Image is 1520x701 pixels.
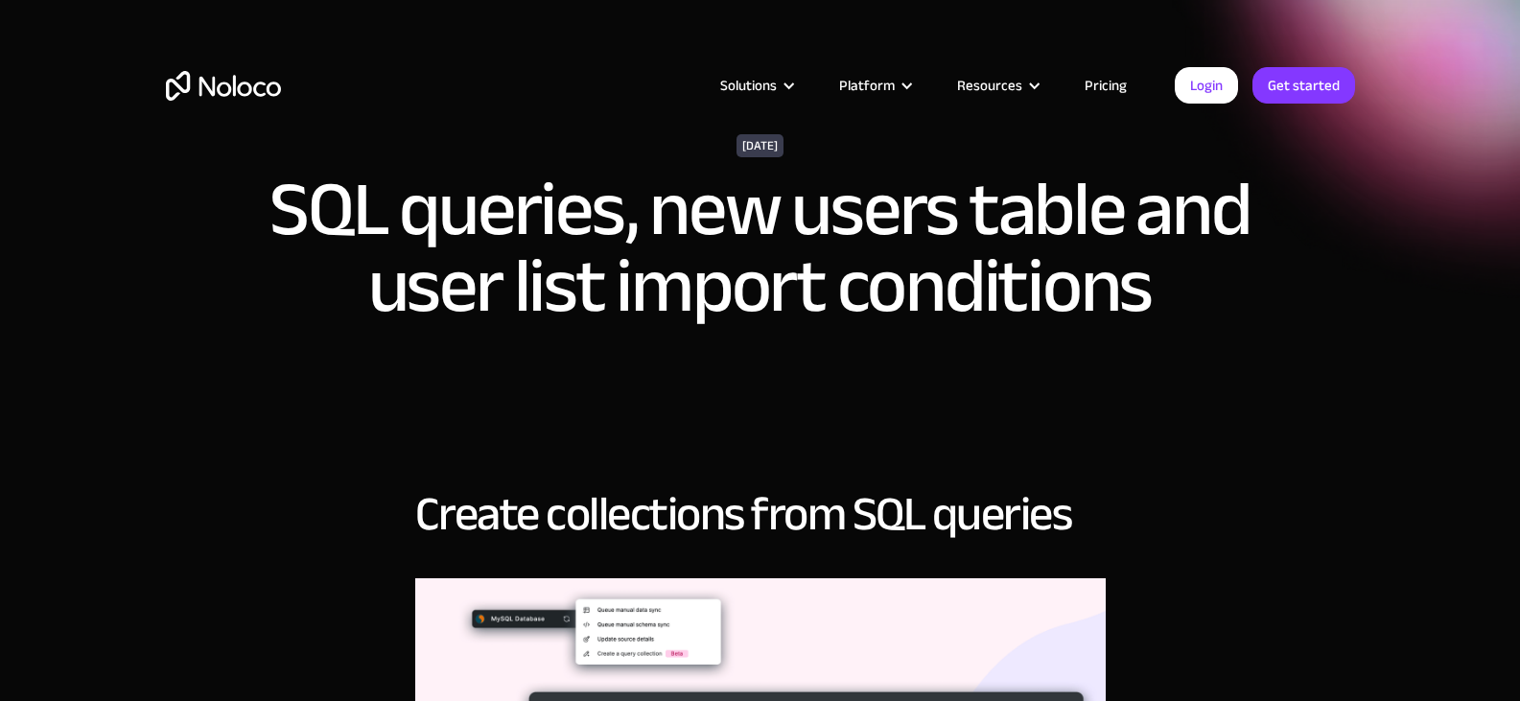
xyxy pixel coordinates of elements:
[267,172,1254,325] h1: SQL queries, new users table and user list import conditions
[166,71,281,101] a: home
[839,73,895,98] div: Platform
[815,73,933,98] div: Platform
[1061,73,1151,98] a: Pricing
[933,73,1061,98] div: Resources
[720,73,777,98] div: Solutions
[696,73,815,98] div: Solutions
[1252,67,1355,104] a: Get started
[415,488,1072,540] h2: Create collections from SQL queries
[1175,67,1238,104] a: Login
[957,73,1022,98] div: Resources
